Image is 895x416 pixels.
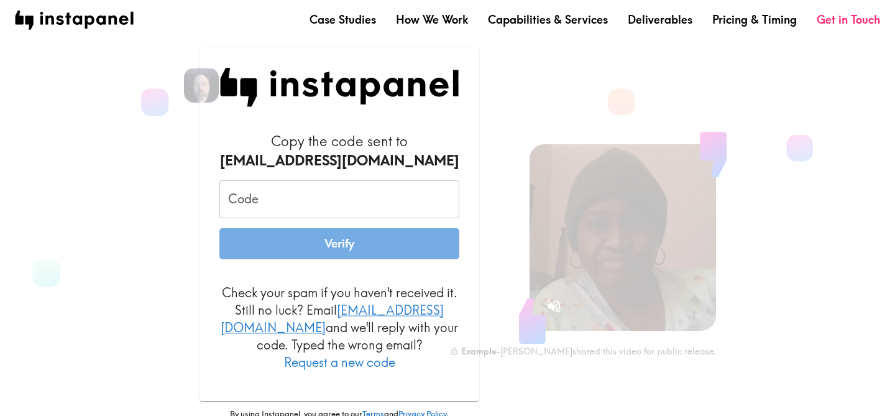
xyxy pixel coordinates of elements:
[219,284,459,371] p: Check your spam if you haven't received it. Still no luck? Email and we'll reply with your code. ...
[396,12,468,27] a: How We Work
[628,12,692,27] a: Deliverables
[219,68,459,107] img: Instapanel
[488,12,608,27] a: Capabilities & Services
[450,346,716,357] div: - [PERSON_NAME] shared this video for public release.
[461,346,496,357] b: Example
[541,293,567,320] button: Sound is off
[817,12,880,27] a: Get in Touch
[219,151,459,170] div: [EMAIL_ADDRESS][DOMAIN_NAME]
[219,132,459,170] h6: Copy the code sent to
[15,11,134,30] img: instapanel
[184,68,219,103] img: Aaron
[284,354,395,371] button: Request a new code
[219,180,459,219] input: xxx_xxx_xxx
[219,228,459,259] button: Verify
[221,302,444,335] a: [EMAIL_ADDRESS][DOMAIN_NAME]
[310,12,376,27] a: Case Studies
[712,12,797,27] a: Pricing & Timing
